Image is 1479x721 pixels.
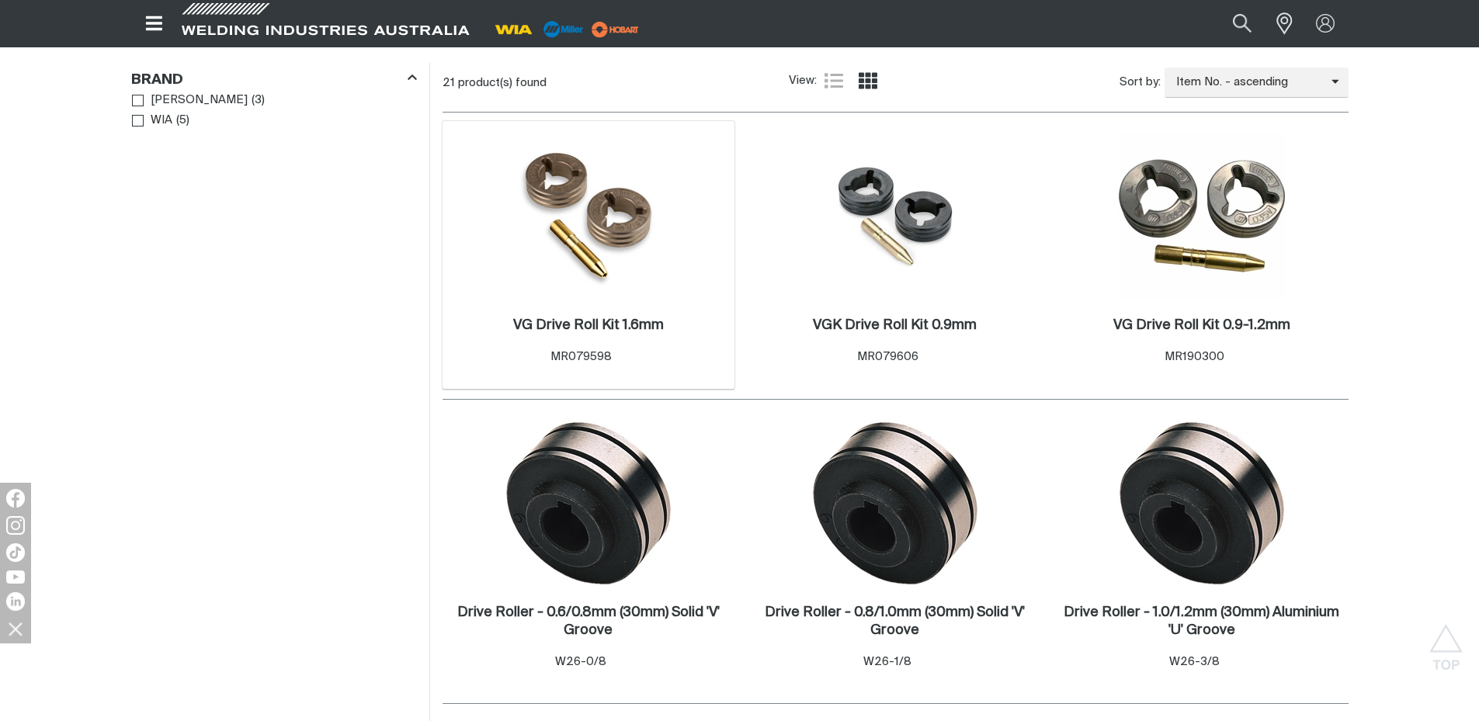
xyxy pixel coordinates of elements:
[757,604,1034,640] a: Drive Roller - 0.8/1.0mm (30mm) Solid 'V' Groove
[555,656,606,667] span: W26-0/8
[765,605,1025,637] h2: Drive Roller - 0.8/1.0mm (30mm) Solid 'V' Groove
[550,351,612,362] span: MR079598
[457,605,720,637] h2: Drive Roller - 0.6/0.8mm (30mm) Solid 'V' Groove
[587,18,644,41] img: miller
[151,112,172,130] span: WIA
[458,77,547,88] span: product(s) found
[825,71,843,90] a: List view
[131,68,417,89] div: Brand
[1119,420,1285,586] img: Drive Roller - 1.0/1.2mm (30mm) Aluminium 'U' Groove
[813,318,977,332] h2: VGK Drive Roll Kit 0.9mm
[1165,351,1224,362] span: MR190300
[1113,317,1290,335] a: VG Drive Roll Kit 0.9-1.2mm
[131,63,417,132] aside: Filters
[1165,74,1331,92] span: Item No. - ascending
[1113,318,1290,332] h2: VG Drive Roll Kit 0.9-1.2mm
[812,141,978,291] img: VGK Drive Roll Kit 0.9mm
[789,72,817,90] span: View:
[505,420,672,586] img: Drive Roller - 0.6/0.8mm (30mm) Solid 'V' Groove
[509,133,667,299] img: VG Drive Roll Kit 1.6mm
[6,592,25,611] img: LinkedIn
[863,656,911,667] span: W26-1/8
[2,615,29,642] img: hide socials
[443,63,1349,102] section: Product list controls
[513,317,664,335] a: VG Drive Roll Kit 1.6mm
[1169,656,1220,667] span: W26-3/8
[1216,6,1269,41] button: Search products
[132,90,416,131] ul: Brand
[1429,624,1463,659] button: Scroll to top
[1064,604,1341,640] a: Drive Roller - 1.0/1.2mm (30mm) Aluminium 'U' Groove
[151,92,248,109] span: [PERSON_NAME]
[132,110,173,131] a: WIA
[587,23,644,35] a: miller
[812,420,978,586] img: Drive Roller - 0.8/1.0mm (30mm) Solid 'V' Groove
[6,516,25,535] img: Instagram
[813,317,977,335] a: VGK Drive Roll Kit 0.9mm
[6,489,25,508] img: Facebook
[857,351,918,362] span: MR079606
[1119,133,1285,299] img: VG Drive Roll Kit 0.9-1.2mm
[252,92,265,109] span: ( 3 )
[131,71,183,89] h3: Brand
[1196,6,1268,41] input: Product name or item number...
[6,570,25,584] img: YouTube
[1120,74,1161,92] span: Sort by:
[132,90,248,111] a: [PERSON_NAME]
[443,75,789,91] div: 21
[450,604,727,640] a: Drive Roller - 0.6/0.8mm (30mm) Solid 'V' Groove
[176,112,189,130] span: ( 5 )
[6,543,25,562] img: TikTok
[1064,605,1339,637] h2: Drive Roller - 1.0/1.2mm (30mm) Aluminium 'U' Groove
[513,318,664,332] h2: VG Drive Roll Kit 1.6mm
